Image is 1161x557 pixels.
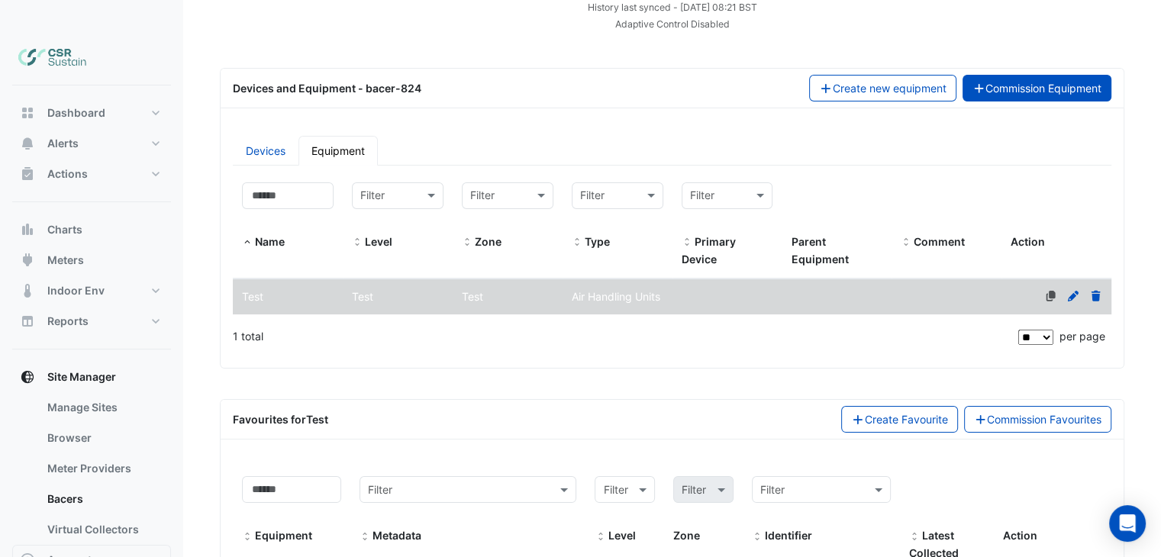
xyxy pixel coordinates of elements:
div: Devices and Equipment - bacer-824 [224,80,800,96]
button: Dashboard [12,98,171,128]
span: Alerts [47,136,79,151]
a: Equipment [298,136,378,166]
strong: Test [306,413,328,426]
small: Thu 02-Oct-2025 08:21 BST [588,2,757,13]
a: Virtual Collectors [35,514,171,545]
span: Site Manager [47,369,116,385]
span: Actions [47,166,88,182]
span: Latest Collected Value [909,531,920,543]
span: Zone [462,237,472,249]
span: Dashboard [47,105,105,121]
span: Name [255,235,285,248]
button: Commission Equipment [963,75,1112,101]
app-icon: Reports [20,314,35,329]
span: Reports [47,314,89,329]
button: Create Favourite [841,406,958,433]
span: Action [1011,235,1045,248]
a: No primary device defined [1044,290,1058,303]
span: Meters [47,253,84,268]
span: Action [1003,529,1037,542]
a: Edit [1066,290,1080,303]
a: Devices [233,136,298,166]
app-icon: Indoor Env [20,283,35,298]
span: Parent Equipment [791,235,848,266]
app-icon: Site Manager [20,369,35,385]
a: Bacers [35,484,171,514]
div: Favourites [233,411,328,427]
span: Metadata [372,529,421,542]
a: Meter Providers [35,453,171,484]
span: Test [352,290,373,303]
button: Site Manager [12,362,171,392]
span: Level [365,235,392,248]
span: Test [242,290,263,303]
span: Charts [47,222,82,237]
app-icon: Charts [20,222,35,237]
button: Reports [12,306,171,336]
span: per page [1059,330,1105,343]
span: Level [608,529,635,542]
span: Level [352,237,363,249]
span: Equipment [255,529,312,542]
button: Meters [12,245,171,275]
button: Actions [12,159,171,189]
span: Equipment [242,531,253,543]
span: Type [572,237,582,249]
span: Type [585,235,610,248]
a: Manage Sites [35,392,171,423]
span: Comment [901,237,911,249]
button: Alerts [12,128,171,159]
app-icon: Alerts [20,136,35,151]
app-icon: Dashboard [20,105,35,121]
span: Metadata [360,531,370,543]
div: Open Intercom Messenger [1109,505,1146,542]
span: Zone [673,529,700,542]
div: 1 total [233,317,1015,356]
small: Adaptive Control Disabled [615,18,730,30]
span: Name [242,237,253,249]
a: Delete [1089,290,1103,303]
button: Create new equipment [809,75,956,101]
span: Primary Device [682,235,736,266]
span: Comment [914,235,965,248]
span: Air Handling Units [572,290,660,303]
span: Primary Device [682,237,692,249]
button: Indoor Env [12,275,171,306]
span: Identifier [765,529,812,542]
app-icon: Actions [20,166,35,182]
button: Charts [12,214,171,245]
div: Please select Filter first [664,476,743,503]
span: Level and Zone [595,531,605,543]
span: Test [462,290,483,303]
img: Company Logo [18,43,87,73]
span: for [291,413,328,426]
app-icon: Meters [20,253,35,268]
span: Indoor Env [47,283,105,298]
span: Zone [475,235,501,248]
span: Identifier [752,531,763,543]
a: Browser [35,423,171,453]
a: Commission Favourites [964,406,1112,433]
